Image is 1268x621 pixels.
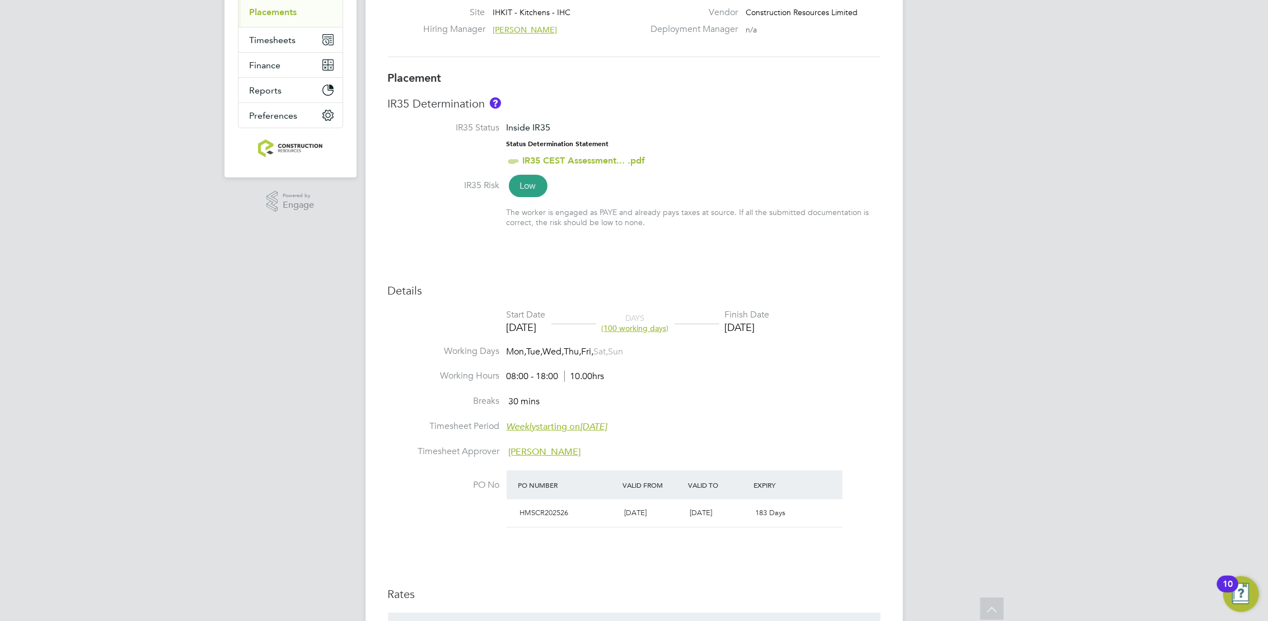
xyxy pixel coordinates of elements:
div: DAYS [596,313,675,333]
span: Construction Resources Limited [746,7,858,17]
span: Timesheets [250,35,296,45]
div: 08:00 - 18:00 [507,371,605,382]
span: Powered by [283,191,314,200]
label: Breaks [388,395,500,407]
h3: Details [388,283,881,298]
label: Timesheet Period [388,421,500,432]
a: Placements [250,7,297,17]
div: 10 [1223,584,1233,599]
span: 10.00hrs [564,371,605,382]
span: Fri, [582,346,594,357]
label: Site [423,7,485,18]
a: IR35 CEST Assessment... .pdf [523,155,645,166]
span: 30 mins [509,396,540,407]
span: [DATE] [690,508,712,517]
span: starting on [507,421,607,432]
span: Mon, [507,346,527,357]
span: Thu, [564,346,582,357]
label: Vendor [644,7,738,18]
label: Deployment Manager [644,24,738,35]
a: Powered byEngage [266,191,314,212]
h3: IR35 Determination [388,96,881,111]
label: Working Hours [388,370,500,382]
img: construction-resources-logo-retina.png [258,139,322,157]
span: Preferences [250,110,298,121]
label: Hiring Manager [423,24,485,35]
span: 183 Days [755,508,785,517]
span: [PERSON_NAME] [493,25,557,35]
button: Preferences [238,103,343,128]
span: Tue, [527,346,543,357]
button: About IR35 [490,97,501,109]
strong: Status Determination Statement [507,140,609,148]
span: Wed, [543,346,564,357]
span: [DATE] [624,508,647,517]
div: Start Date [507,309,546,321]
em: Weekly [507,421,536,432]
span: Inside IR35 [507,122,551,133]
button: Finance [238,53,343,77]
label: Working Days [388,345,500,357]
span: IHKIT - Kitchens - IHC [493,7,570,17]
b: Placement [388,71,442,85]
span: Engage [283,200,314,210]
em: [DATE] [581,421,607,432]
div: Finish Date [725,309,770,321]
span: n/a [746,25,757,35]
span: Sun [609,346,624,357]
span: Sat, [594,346,609,357]
button: Reports [238,78,343,102]
label: IR35 Risk [388,180,500,192]
button: Timesheets [238,27,343,52]
label: PO No [388,479,500,491]
span: HMSCR202526 [520,508,569,517]
div: Valid From [620,475,685,495]
a: Go to home page [238,139,343,157]
span: Low [509,175,548,197]
span: [PERSON_NAME] [509,446,581,457]
span: Reports [250,85,282,96]
label: IR35 Status [388,122,500,134]
span: Finance [250,60,281,71]
div: [DATE] [725,321,770,334]
div: Valid To [685,475,751,495]
button: Open Resource Center, 10 new notifications [1223,576,1259,612]
h3: Rates [388,587,881,601]
label: Timesheet Approver [388,446,500,457]
div: PO Number [516,475,620,495]
div: Expiry [751,475,816,495]
span: (100 working days) [602,323,669,333]
div: [DATE] [507,321,546,334]
div: The worker is engaged as PAYE and already pays taxes at source. If all the submitted documentatio... [507,207,881,227]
